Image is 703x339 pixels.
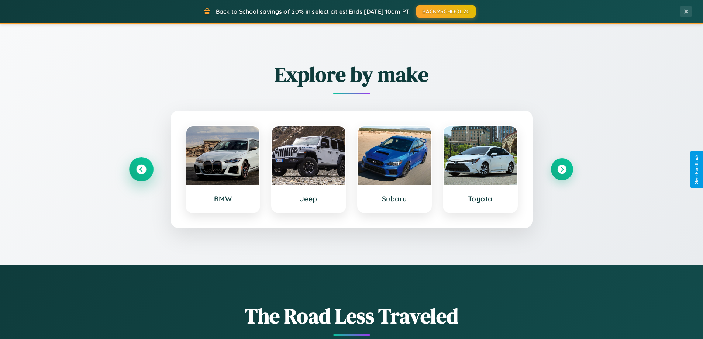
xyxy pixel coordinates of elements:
[194,194,252,203] h3: BMW
[694,155,699,184] div: Give Feedback
[130,302,573,330] h1: The Road Less Traveled
[216,8,411,15] span: Back to School savings of 20% in select cities! Ends [DATE] 10am PT.
[279,194,338,203] h3: Jeep
[451,194,510,203] h3: Toyota
[365,194,424,203] h3: Subaru
[416,5,476,18] button: BACK2SCHOOL20
[130,60,573,89] h2: Explore by make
